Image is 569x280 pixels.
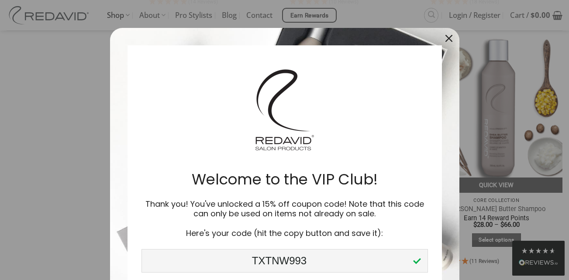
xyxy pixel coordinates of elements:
h2: Welcome to the VIP Club! [141,170,428,189]
button: Close [438,28,459,49]
h3: Here's your code (hit the copy button and save it): [141,219,428,239]
svg: close icon [445,35,452,42]
h3: Thank you! You've unlocked a 15% off coupon code! Note that this code can only be used on items n... [141,199,428,219]
svg: success icon [412,256,422,266]
span: TXTNW993 [147,255,412,267]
